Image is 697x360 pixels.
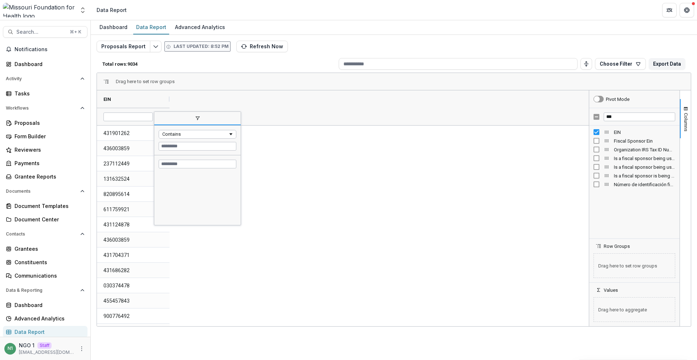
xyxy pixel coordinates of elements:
[103,233,163,247] span: 436003859
[3,144,87,156] a: Reviewers
[589,163,680,171] div: Is a fiscal sponsor being used? (SINGLE_RESPONSE) Column
[6,232,77,237] span: Contacts
[3,171,87,183] a: Grantee Reports
[15,159,82,167] div: Payments
[3,299,87,311] a: Dashboard
[19,349,74,356] p: [EMAIL_ADDRESS][DOMAIN_NAME]
[15,216,82,223] div: Document Center
[3,285,87,296] button: Open Data & Reporting
[594,297,675,322] span: Drag here to aggregate
[154,111,241,225] div: Column Menu
[589,249,680,282] div: Row Groups
[589,128,680,189] div: Column List 7 Columns
[580,58,592,70] button: Toggle auto height
[103,324,163,339] span: 431864844
[116,79,175,84] div: Row Groups
[154,112,241,125] span: filter
[589,145,680,154] div: Organization IRS Tax ID Number (ORG_EIN) Column
[15,46,85,53] span: Notifications
[78,3,88,17] button: Open entity switcher
[614,138,675,144] span: Fiscal Sponsor Ein
[3,73,87,85] button: Open Activity
[15,315,82,322] div: Advanced Analytics
[103,278,163,293] span: 030374478
[159,130,236,139] div: Filtering operator
[19,341,34,349] p: NGO 1
[15,258,82,266] div: Constituents
[15,328,82,336] div: Data Report
[683,113,689,131] span: Columns
[97,41,150,52] button: Proposals Report
[604,287,618,293] span: Values
[15,132,82,140] div: Form Builder
[103,126,163,141] span: 431901262
[103,97,111,102] span: EIN
[37,342,52,349] p: Staff
[614,130,675,135] span: EIN
[594,253,675,278] span: Drag here to set row groups
[589,128,680,136] div: EIN Column
[3,117,87,129] a: Proposals
[236,41,288,52] button: Refresh Now
[6,288,77,293] span: Data & Reporting
[103,187,163,202] span: 820895614
[103,156,163,171] span: 237112449
[97,22,130,32] div: Dashboard
[103,202,163,217] span: 611759921
[94,5,130,15] nav: breadcrumb
[614,156,675,161] span: Is a fiscal sponsor being used? (ORG_HAS_FISCAL_SPONSOR)
[649,58,685,70] button: Export Data
[15,173,82,180] div: Grantee Reports
[662,3,677,17] button: Partners
[6,106,77,111] span: Workflows
[3,157,87,169] a: Payments
[116,79,175,84] span: Drag here to set row groups
[15,90,82,97] div: Tasks
[133,22,169,32] div: Data Report
[97,6,127,14] div: Data Report
[97,20,130,34] a: Dashboard
[589,154,680,163] div: Is a fiscal sponsor being used? (ORG_HAS_FISCAL_SPONSOR) Column
[614,147,675,152] span: Organization IRS Tax ID Number (ORG_EIN)
[3,200,87,212] a: Document Templates
[15,60,82,68] div: Dashboard
[3,256,87,268] a: Constituents
[8,346,13,351] div: NGO 1
[3,312,87,324] a: Advanced Analytics
[172,20,228,34] a: Advanced Analytics
[614,182,675,187] span: Número de identificación fiscal del IRS de la organización (ORG_EIN)
[595,58,646,70] button: Choose Filter
[103,217,163,232] span: 431124878
[15,245,82,253] div: Grantees
[15,272,82,279] div: Communications
[3,58,87,70] a: Dashboard
[589,136,680,145] div: Fiscal Sponsor Ein Column
[3,130,87,142] a: Form Builder
[6,189,77,194] span: Documents
[3,185,87,197] button: Open Documents
[77,344,86,353] button: More
[15,301,82,309] div: Dashboard
[3,270,87,282] a: Communications
[103,112,153,121] input: EIN Filter Input
[3,87,87,99] a: Tasks
[3,44,87,55] button: Notifications
[103,141,163,156] span: 436003859
[3,26,87,38] button: Search...
[606,97,629,102] div: Pivot Mode
[172,22,228,32] div: Advanced Analytics
[3,326,87,338] a: Data Report
[162,131,228,137] div: Contains
[102,61,336,67] p: Total rows: 9034
[15,202,82,210] div: Document Templates
[3,213,87,225] a: Document Center
[16,29,65,35] span: Search...
[159,142,236,151] input: Filter Value
[68,28,83,36] div: ⌘ + K
[680,3,694,17] button: Get Help
[15,119,82,127] div: Proposals
[604,112,675,121] input: Filter Columns Input
[614,164,675,170] span: Is a fiscal sponsor being used? (SINGLE_RESPONSE)
[614,173,675,179] span: Is a fiscal sponsor is being used? (ORG_HAS_FISCAL_SPONSOR)
[103,172,163,187] span: 131632524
